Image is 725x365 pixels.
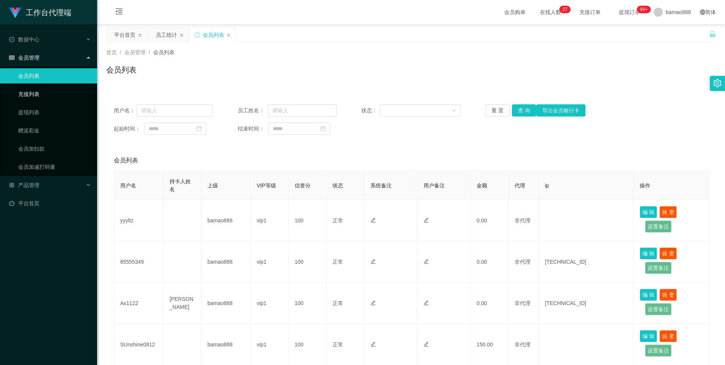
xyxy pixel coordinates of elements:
i: 图标: close [179,33,184,38]
td: As1122 [114,283,163,324]
i: 图标: down [452,108,456,113]
td: bamao888 [201,241,251,283]
td: 100 [289,200,326,241]
span: 状态 [333,182,343,189]
i: 图标: edit [370,259,376,264]
sup: 947 [637,6,651,13]
button: 编 辑 [640,289,657,301]
button: 账 变 [659,289,677,301]
button: 设置备注 [645,220,672,233]
span: 首页 [106,49,117,55]
td: [TECHNICAL_ID] [539,241,634,283]
a: 会员列表 [18,68,91,83]
span: 系统备注 [370,182,392,189]
i: 图标: edit [370,341,376,347]
i: 图标: sync [195,32,200,38]
span: 非代理 [515,300,530,306]
span: 会员列表 [153,49,174,55]
i: 图标: calendar [196,126,202,131]
span: 会员管理 [9,55,39,61]
span: 充值订单 [576,9,604,15]
span: 在线人数 [536,9,565,15]
i: 图标: global [700,9,705,15]
button: 账 变 [659,330,677,342]
td: 85555349 [114,241,163,283]
h1: 会员列表 [106,64,137,76]
td: 100 [289,283,326,324]
span: 结束时间： [238,125,268,133]
i: 图标: appstore-o [9,182,14,188]
td: vip1 [251,283,289,324]
span: 正常 [333,217,343,223]
sup: 27 [559,6,570,13]
input: 请输入 [137,104,213,116]
span: 持卡人姓名 [169,178,191,192]
span: 用户备注 [424,182,445,189]
a: 会员加减打码量 [18,159,91,175]
span: 正常 [333,300,343,306]
span: / [120,49,121,55]
td: 0.00 [471,241,508,283]
span: 用户名 [120,182,136,189]
span: 数据中心 [9,36,39,42]
a: 会员加扣款 [18,141,91,156]
div: 会员列表 [203,28,224,42]
span: 状态： [361,107,380,115]
span: 正常 [333,259,343,265]
td: [TECHNICAL_ID] [539,283,634,324]
button: 查 询 [512,104,536,116]
button: 编 辑 [640,330,657,342]
button: 编 辑 [640,247,657,260]
span: 非代理 [515,259,530,265]
i: 图标: calendar [320,126,326,131]
i: 图标: menu-fold [106,0,132,25]
a: 充值列表 [18,87,91,102]
button: 重 置 [485,104,510,116]
span: 会员列表 [114,156,138,165]
td: 100 [289,241,326,283]
a: 工作台代理端 [9,9,71,15]
span: / [149,49,150,55]
span: 提现订单 [615,9,644,15]
span: 会员管理 [124,49,146,55]
span: 员工姓名： [238,107,268,115]
i: 图标: close [226,33,231,38]
div: 平台首页 [114,28,135,42]
td: 0.00 [471,200,508,241]
span: 产品管理 [9,182,39,188]
a: 图标: dashboard平台首页 [9,196,91,211]
span: 金额 [477,182,487,189]
img: logo.9652507e.png [9,8,21,18]
i: 图标: edit [424,259,429,264]
td: bamao888 [201,283,251,324]
button: 编 辑 [640,206,657,218]
span: 用户名： [114,107,137,115]
span: 信誉分 [295,182,311,189]
button: 账 变 [659,206,677,218]
span: 起始时间： [114,125,144,133]
button: 导出会员银行卡 [536,104,585,116]
i: 图标: unlock [709,31,716,38]
button: 设置备注 [645,303,672,315]
p: 7 [565,6,568,13]
input: 请输入 [268,104,337,116]
td: bamao888 [201,200,251,241]
p: 2 [562,6,565,13]
td: vip1 [251,200,289,241]
td: 0.00 [471,283,508,324]
a: 提现列表 [18,105,91,120]
span: 非代理 [515,217,530,223]
span: 非代理 [515,341,530,348]
button: 设置备注 [645,262,672,274]
a: 赠送彩金 [18,123,91,138]
i: 图标: edit [424,300,429,305]
i: 图标: edit [424,217,429,223]
button: 账 变 [659,247,677,260]
i: 图标: edit [370,300,376,305]
span: 代理 [515,182,525,189]
i: 图标: check-circle-o [9,37,14,42]
span: VIP等级 [257,182,276,189]
h1: 工作台代理端 [26,0,71,25]
span: 正常 [333,341,343,348]
span: ip [545,182,549,189]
